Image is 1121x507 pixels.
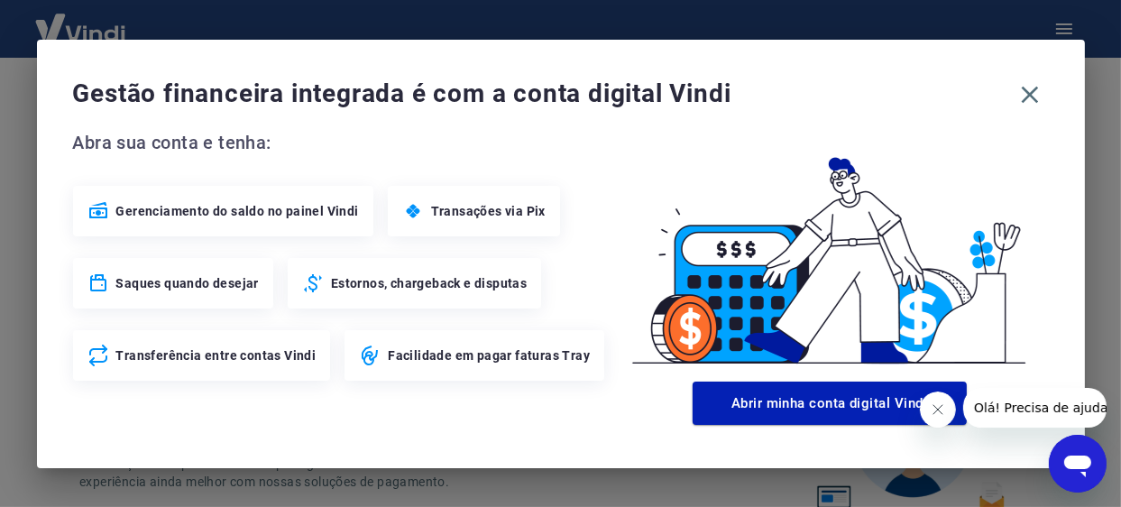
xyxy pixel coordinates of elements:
span: Gerenciamento do saldo no painel Vindi [116,202,359,220]
button: Abrir minha conta digital Vindi [693,382,967,425]
span: Gestão financeira integrada é com a conta digital Vindi [73,76,1011,112]
span: Facilidade em pagar faturas Tray [388,346,590,364]
iframe: Mensagem da empresa [963,388,1107,428]
span: Transações via Pix [431,202,546,220]
span: Transferência entre contas Vindi [116,346,317,364]
span: Olá! Precisa de ajuda? [11,13,152,27]
span: Saques quando desejar [116,274,259,292]
iframe: Fechar mensagem [920,392,956,428]
span: Estornos, chargeback e disputas [331,274,527,292]
iframe: Botão para abrir a janela de mensagens [1049,435,1107,493]
img: Good Billing [611,128,1049,374]
span: Abra sua conta e tenha: [73,128,611,157]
